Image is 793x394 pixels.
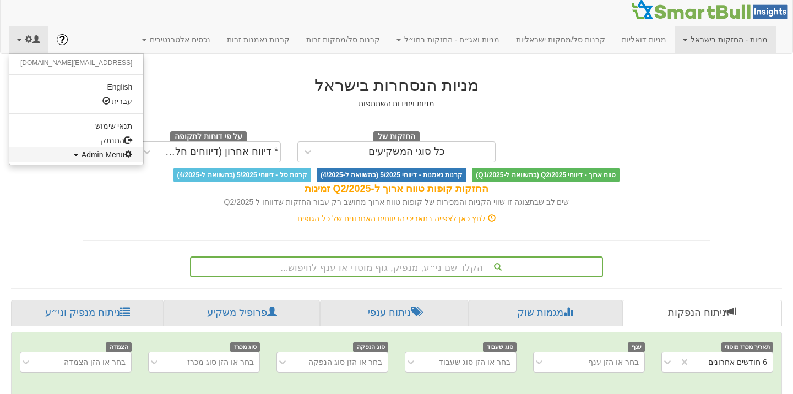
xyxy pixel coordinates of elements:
[170,131,247,143] span: על פי דוחות לתקופה
[9,119,143,133] a: תנאי שימוש
[708,357,767,368] div: 6 חודשים אחרונים
[187,357,254,368] div: בחר או הזן סוג מכרז
[173,168,311,182] span: קרנות סל - דיווחי 5/2025 (בהשוואה ל-4/2025)
[353,342,388,352] span: סוג הנפקה
[721,342,773,352] span: תאריך מכרז מוסדי
[628,342,645,352] span: ענף
[9,80,143,94] a: English
[83,182,710,196] div: החזקות קופות טווח ארוך ל-Q2/2025 זמינות
[439,357,510,368] div: בחר או הזן סוג שעבוד
[106,342,132,352] span: הצמדה
[82,150,133,159] span: Admin Menu
[588,357,639,368] div: בחר או הזן ענף
[622,300,782,326] a: ניתוח הנפקות
[317,168,466,182] span: קרנות נאמנות - דיווחי 5/2025 (בהשוואה ל-4/2025)
[9,57,143,69] li: [EMAIL_ADDRESS][DOMAIN_NAME]
[83,76,710,94] h2: מניות הנסחרות בישראל
[83,196,710,207] div: שים לב שבתצוגה זו שווי הקניות והמכירות של קופות טווח ארוך מחושב רק עבור החזקות שדווחו ל Q2/2025
[9,94,143,108] a: עברית
[9,133,143,147] a: התנתק
[134,26,219,53] a: נכסים אלטרנטיבים
[388,26,508,53] a: מניות ואג״ח - החזקות בחו״ל
[48,26,76,53] a: ?
[59,34,65,45] span: ?
[11,300,164,326] a: ניתוח מנפיק וני״ע
[191,258,602,276] div: הקלד שם ני״ע, מנפיק, גוף מוסדי או ענף לחיפוש...
[9,147,143,162] a: Admin Menu
[230,342,260,352] span: סוג מכרז
[508,26,613,53] a: קרנות סל/מחקות ישראליות
[613,26,675,53] a: מניות דואליות
[83,100,710,108] h5: מניות ויחידות השתתפות
[64,357,126,368] div: בחר או הזן הצמדה
[164,300,319,326] a: פרופיל משקיע
[368,146,445,157] div: כל סוגי המשקיעים
[675,26,776,53] a: מניות - החזקות בישראל
[160,146,279,157] div: * דיווח אחרון (דיווחים חלקיים)
[472,168,620,182] span: טווח ארוך - דיווחי Q2/2025 (בהשוואה ל-Q1/2025)
[469,300,622,326] a: מגמות שוק
[320,300,469,326] a: ניתוח ענפי
[74,213,719,224] div: לחץ כאן לצפייה בתאריכי הדיווחים האחרונים של כל הגופים
[219,26,298,53] a: קרנות נאמנות זרות
[483,342,517,352] span: סוג שעבוד
[298,26,388,53] a: קרנות סל/מחקות זרות
[308,357,382,368] div: בחר או הזן סוג הנפקה
[373,131,420,143] span: החזקות של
